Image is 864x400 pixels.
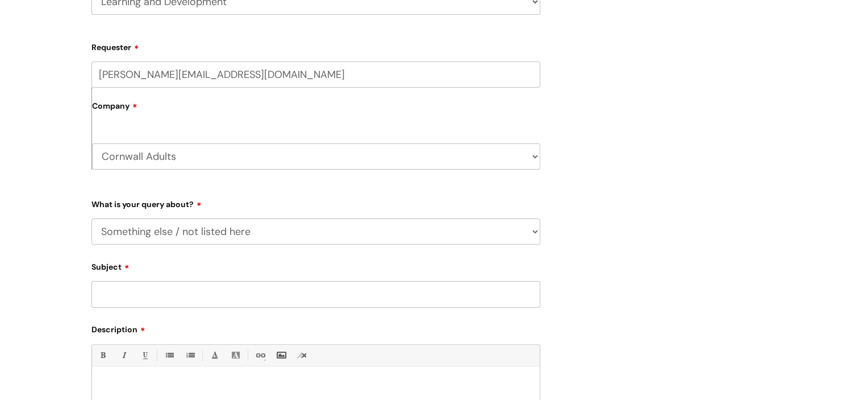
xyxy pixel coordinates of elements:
[228,348,243,362] a: Back Color
[91,196,540,209] label: What is your query about?
[183,348,197,362] a: 1. Ordered List (Ctrl-Shift-8)
[295,348,309,362] a: Remove formatting (Ctrl-\)
[91,258,540,272] label: Subject
[137,348,152,362] a: Underline(Ctrl-U)
[91,321,540,335] label: Description
[116,348,131,362] a: Italic (Ctrl-I)
[91,39,540,52] label: Requester
[162,348,176,362] a: • Unordered List (Ctrl-Shift-7)
[253,348,267,362] a: Link
[92,97,540,123] label: Company
[95,348,110,362] a: Bold (Ctrl-B)
[274,348,288,362] a: Insert Image...
[207,348,222,362] a: Font Color
[91,61,540,88] input: Email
